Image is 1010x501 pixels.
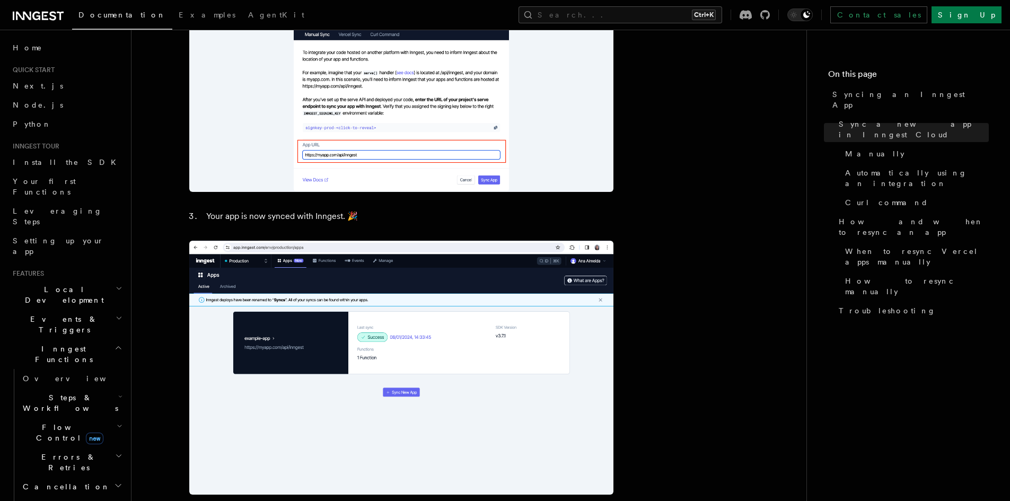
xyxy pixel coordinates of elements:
[845,246,989,267] span: When to resync Vercel apps manually
[8,66,55,74] span: Quick start
[19,369,125,388] a: Overview
[248,11,304,19] span: AgentKit
[242,3,311,29] a: AgentKit
[19,418,125,447] button: Flow Controlnew
[787,8,813,21] button: Toggle dark mode
[835,115,989,144] a: Sync a new app in Inngest Cloud
[13,120,51,128] span: Python
[845,148,904,159] span: Manually
[839,119,989,140] span: Sync a new app in Inngest Cloud
[8,95,125,115] a: Node.js
[8,115,125,134] a: Python
[8,280,125,310] button: Local Development
[13,158,122,166] span: Install the SDK
[830,6,927,23] a: Contact sales
[86,433,103,444] span: new
[841,144,989,163] a: Manually
[845,197,928,208] span: Curl command
[845,276,989,297] span: How to resync manually
[845,168,989,189] span: Automatically using an integration
[189,241,613,495] img: Inngest Cloud screen with apps
[179,11,235,19] span: Examples
[19,447,125,477] button: Errors & Retries
[13,207,102,226] span: Leveraging Steps
[8,153,125,172] a: Install the SDK
[23,374,132,383] span: Overview
[8,314,116,335] span: Events & Triggers
[78,11,166,19] span: Documentation
[13,42,42,53] span: Home
[172,3,242,29] a: Examples
[8,344,115,365] span: Inngest Functions
[8,284,116,305] span: Local Development
[19,477,125,496] button: Cancellation
[8,269,44,278] span: Features
[19,392,118,414] span: Steps & Workflows
[835,212,989,242] a: How and when to resync an app
[835,301,989,320] a: Troubleshooting
[8,172,125,201] a: Your first Functions
[72,3,172,30] a: Documentation
[839,305,936,316] span: Troubleshooting
[841,163,989,193] a: Automatically using an integration
[13,82,63,90] span: Next.js
[841,193,989,212] a: Curl command
[19,388,125,418] button: Steps & Workflows
[203,209,613,224] li: Your app is now synced with Inngest. 🎉
[519,6,722,23] button: Search...Ctrl+K
[839,216,989,238] span: How and when to resync an app
[8,201,125,231] a: Leveraging Steps
[19,452,115,473] span: Errors & Retries
[832,89,989,110] span: Syncing an Inngest App
[8,231,125,261] a: Setting up your app
[8,339,125,369] button: Inngest Functions
[932,6,1002,23] a: Sign Up
[841,242,989,271] a: When to resync Vercel apps manually
[19,422,117,443] span: Flow Control
[828,68,989,85] h4: On this page
[692,10,716,20] kbd: Ctrl+K
[13,236,104,256] span: Setting up your app
[8,310,125,339] button: Events & Triggers
[8,38,125,57] a: Home
[8,142,59,151] span: Inngest tour
[8,76,125,95] a: Next.js
[19,481,110,492] span: Cancellation
[828,85,989,115] a: Syncing an Inngest App
[13,101,63,109] span: Node.js
[13,177,76,196] span: Your first Functions
[841,271,989,301] a: How to resync manually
